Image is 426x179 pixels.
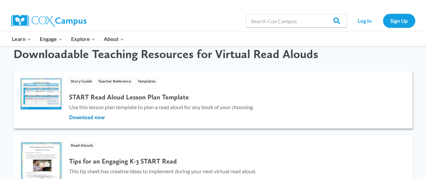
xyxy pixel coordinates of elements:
[246,14,347,28] input: Search Cox Campus
[99,32,128,46] button: Child menu of About
[383,14,415,28] a: Sign Up
[69,93,254,101] h4: START Read Aloud Lesson Plan Template
[67,32,100,46] button: Child menu of Explore
[69,167,256,176] p: This tip sheet has creative ideas to implement during your next virtual read aloud.
[136,78,157,85] span: Templates
[350,14,415,28] nav: Secondary Navigation
[13,47,318,61] span: Downloadable Teaching Resources for Virtual Read Alouds
[69,157,256,165] h4: Tips for an Engaging K-3 START Read
[20,78,62,110] img: readaloudtemplate-68bb638e-a5d4-4ad9-aa2b-37d71ea88440-300x231.jpg
[13,71,413,129] a: Story Guide Teacher Reference Templates START Read Aloud Lesson Plan Template Use this lesson pla...
[69,114,105,121] span: Download now
[350,14,380,28] a: Log In
[35,32,67,46] button: Child menu of Engage
[8,32,128,46] nav: Primary Navigation
[97,78,133,85] span: Teacher Reference
[8,32,36,46] button: Child menu of Learn
[69,78,94,85] span: Story Guide
[69,103,254,111] p: Use this lesson plan template to plan a read aloud for any book of your choosing.
[69,142,95,149] span: Read Alouds
[11,15,87,27] img: Cox Campus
